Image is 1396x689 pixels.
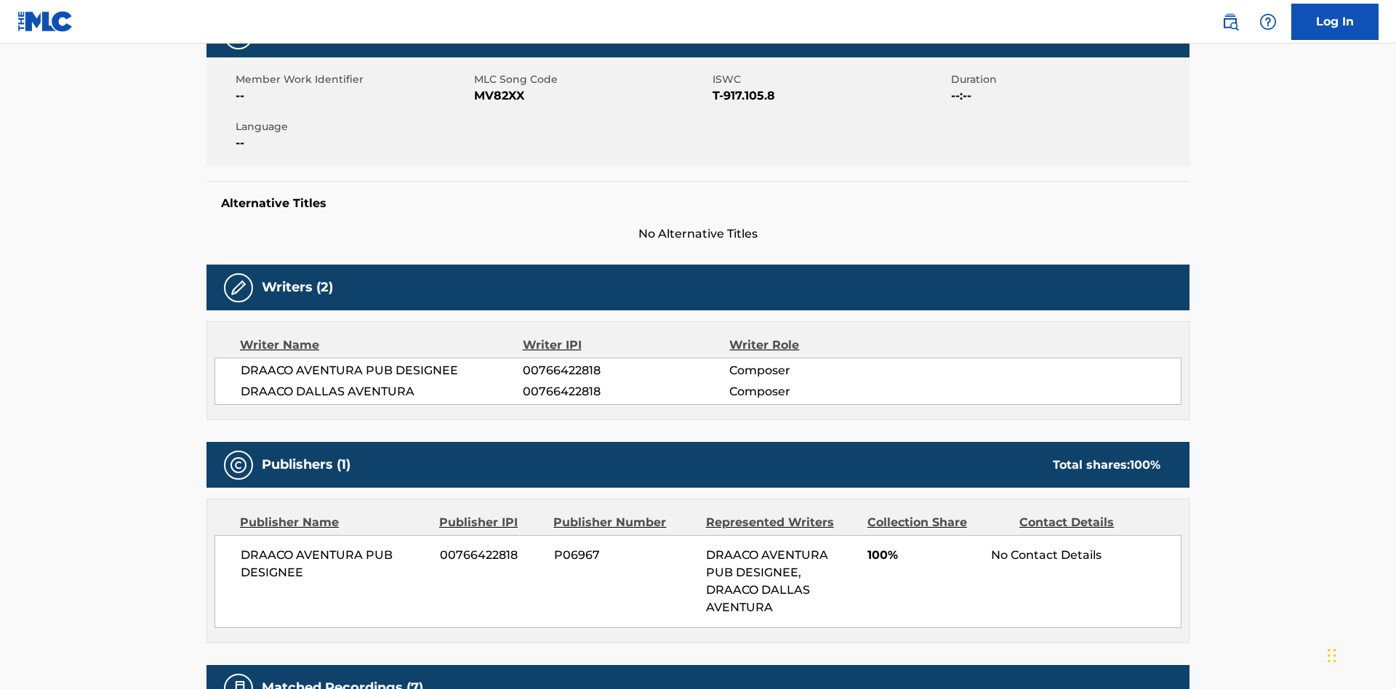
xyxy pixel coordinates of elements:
[17,11,73,32] img: MLC Logo
[553,514,694,531] div: Publisher Number
[729,337,918,354] div: Writer Role
[439,514,542,531] div: Publisher IPI
[236,119,470,134] span: Language
[1253,7,1283,36] div: Help
[1221,13,1239,31] img: search
[241,362,523,379] span: DRAACO AVENTURA PUB DESIGNEE
[729,362,918,379] span: Composer
[1019,514,1160,531] div: Contact Details
[230,279,247,297] img: Writers
[474,72,709,87] span: MLC Song Code
[474,87,709,105] span: MV82XX
[729,383,918,400] span: Composer
[951,87,1186,105] span: --:--
[991,547,1181,564] div: No Contact Details
[241,383,523,400] span: DRAACO DALLAS AVENTURA
[1216,7,1245,36] a: Public Search
[713,87,947,105] span: T-917.105.8
[1323,619,1396,689] iframe: Chat Widget
[1259,13,1277,31] img: help
[713,72,947,87] span: ISWC
[523,383,729,400] span: 00766422818
[523,362,729,379] span: 00766422818
[240,337,523,354] div: Writer Name
[240,514,428,531] div: Publisher Name
[523,337,730,354] div: Writer IPI
[262,279,333,296] h5: Writers (2)
[236,87,470,105] span: --
[1053,456,1160,474] div: Total shares:
[706,514,857,531] div: Represented Writers
[554,547,695,564] span: P06967
[206,225,1190,243] span: No Alternative Titles
[262,456,350,473] h5: Publishers (1)
[867,514,1008,531] div: Collection Share
[221,196,1175,211] h5: Alternative Titles
[440,547,543,564] span: 00766422818
[706,548,828,614] span: DRAACO AVENTURA PUB DESIGNEE, DRAACO DALLAS AVENTURA
[1130,458,1160,472] span: 100 %
[951,72,1186,87] span: Duration
[236,134,470,152] span: --
[236,72,470,87] span: Member Work Identifier
[241,547,429,581] span: DRAACO AVENTURA PUB DESIGNEE
[867,547,980,564] span: 100%
[1328,634,1336,677] div: Drag
[1291,4,1379,40] a: Log In
[230,456,247,474] img: Publishers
